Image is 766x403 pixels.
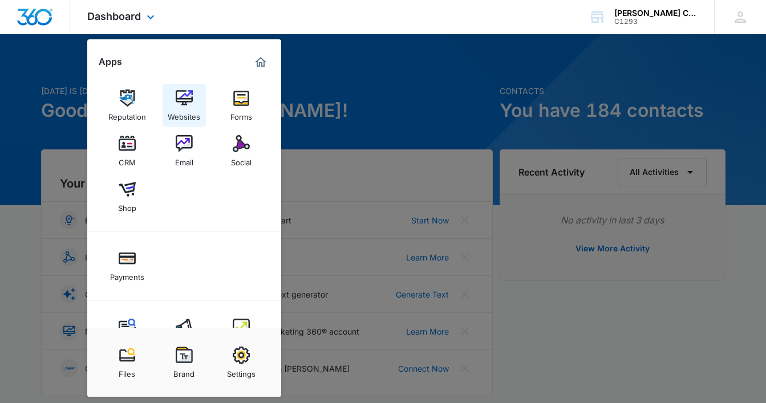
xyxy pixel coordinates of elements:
[163,341,206,384] a: Brand
[173,364,194,378] div: Brand
[252,53,270,71] a: Marketing 360® Dashboard
[163,84,206,127] a: Websites
[87,10,141,22] span: Dashboard
[106,175,149,218] a: Shop
[106,313,149,356] a: Content
[614,18,698,26] div: account id
[220,129,263,173] a: Social
[168,107,200,121] div: Websites
[231,152,252,167] div: Social
[163,129,206,173] a: Email
[220,341,263,384] a: Settings
[106,341,149,384] a: Files
[108,107,146,121] div: Reputation
[614,9,698,18] div: account name
[220,313,263,356] a: Intelligence
[99,56,122,67] h2: Apps
[163,313,206,356] a: Ads
[119,152,136,167] div: CRM
[119,364,135,378] div: Files
[220,84,263,127] a: Forms
[106,244,149,287] a: Payments
[230,107,252,121] div: Forms
[106,129,149,173] a: CRM
[175,152,193,167] div: Email
[227,364,256,378] div: Settings
[118,198,136,213] div: Shop
[110,267,144,282] div: Payments
[106,84,149,127] a: Reputation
